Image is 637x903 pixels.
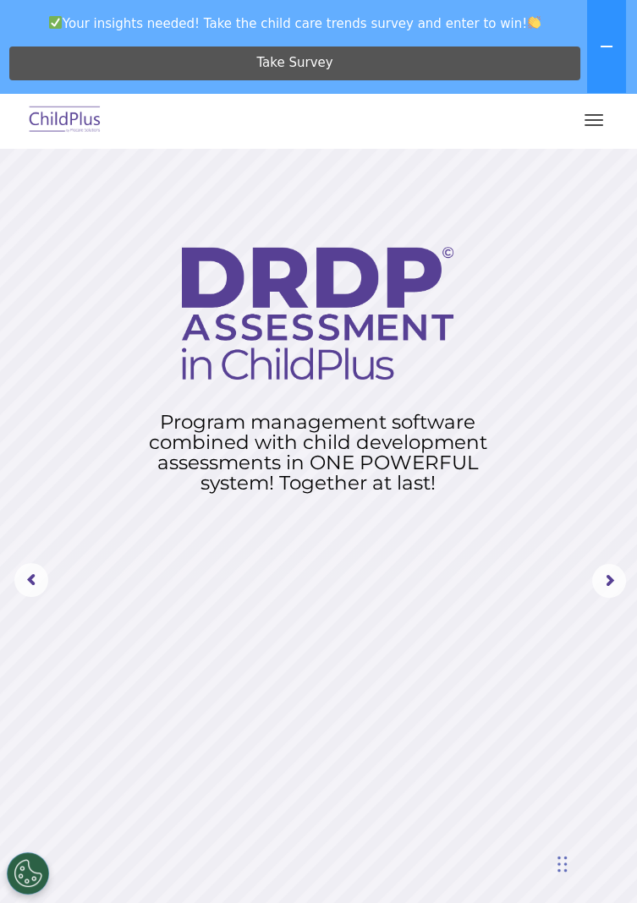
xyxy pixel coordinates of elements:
button: Cookies Settings [7,852,49,895]
div: Arrastrar [557,839,568,889]
span: Last name [274,98,326,111]
span: Take Survey [256,48,332,78]
img: ChildPlus by Procare Solutions [25,101,105,140]
img: 👏 [528,16,541,29]
div: Widget de chat [552,822,637,903]
span: Your insights needed! Take the child care trends survey and enter to win! [7,7,584,40]
iframe: Chat Widget [552,822,637,903]
a: Take Survey [9,47,580,80]
img: ✅ [49,16,62,29]
img: DRDP Assessment in ChildPlus [182,247,453,380]
rs-layer: Program management software combined with child development assessments in ONE POWERFUL system! T... [127,412,508,493]
span: Phone number [274,167,346,180]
